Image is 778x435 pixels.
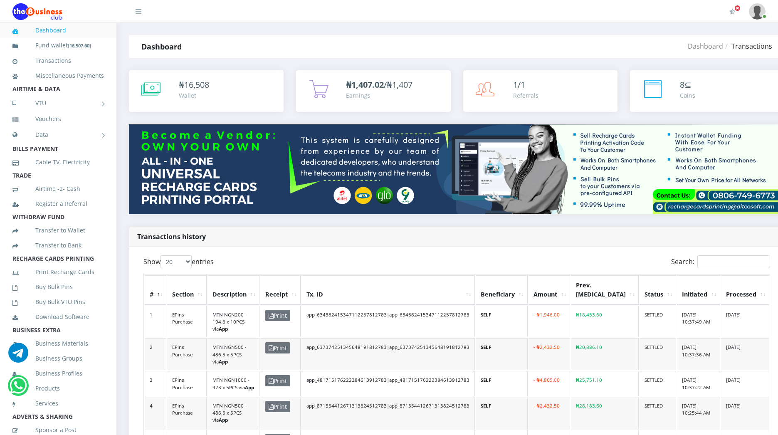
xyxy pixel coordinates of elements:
div: ⊆ [680,79,695,91]
a: Dashboard [12,21,104,40]
a: Transactions [12,51,104,70]
img: Logo [12,3,62,20]
td: SETTLED [640,338,676,370]
th: Prev. Bal: activate to sort column ascending [571,275,639,304]
td: 1 [145,306,166,338]
b: ₦1,407.02 [346,79,384,90]
a: Chat for support [10,382,27,395]
th: Initiated: activate to sort column ascending [677,275,720,304]
span: 8 [680,79,684,90]
select: Showentries [161,255,192,268]
th: Amount: activate to sort column ascending [529,275,570,304]
li: Transactions [723,41,772,51]
a: Business Materials [12,334,104,353]
b: App [219,417,228,423]
td: SETTLED [640,397,676,429]
td: MTN NGN200 - 194.6 x 10PCS via [207,306,259,338]
td: [DATE] [721,371,769,396]
a: Register a Referral [12,194,104,213]
th: #: activate to sort column descending [145,275,166,304]
a: Dashboard [688,42,723,51]
a: Buy Bulk VTU Pins [12,292,104,311]
a: Business Profiles [12,364,104,383]
td: app_871554412671313824512783|app_871554412671313824512783 [301,397,475,429]
img: User [749,3,766,20]
td: app_634382415347112257812783|app_634382415347112257812783 [301,306,475,338]
th: Tx. ID: activate to sort column ascending [301,275,475,304]
td: [DATE] 10:37:49 AM [677,306,720,338]
div: Wallet [179,91,209,100]
a: Print Recharge Cards [12,262,104,282]
td: SELF [476,338,528,370]
a: Download Software [12,307,104,326]
td: [DATE] 10:37:22 AM [677,371,720,396]
span: Print [265,375,290,386]
a: Buy Bulk Pins [12,277,104,297]
td: - ₦1,946.00 [529,306,570,338]
a: VTU [12,93,104,114]
th: Section: activate to sort column ascending [167,275,207,304]
b: App [245,384,254,391]
span: 1/1 [513,79,525,90]
div: ₦ [179,79,209,91]
b: 16,507.60 [69,42,89,49]
strong: Transactions history [137,232,206,241]
td: MTN NGN500 - 486.5 x 5PCS via [207,338,259,370]
label: Search: [671,255,770,268]
td: EPins Purchase [167,397,207,429]
td: SETTLED [640,306,676,338]
td: SELF [476,306,528,338]
a: Fund wallet[16,507.60] [12,36,104,55]
td: ₦20,886.10 [571,338,639,370]
td: MTN NGN500 - 486.5 x 5PCS via [207,397,259,429]
th: Description: activate to sort column ascending [207,275,259,304]
strong: Dashboard [141,42,182,52]
a: ₦16,508 Wallet [129,70,284,112]
input: Search: [697,255,770,268]
a: Chat for support [8,349,28,363]
td: EPins Purchase [167,371,207,396]
td: EPins Purchase [167,306,207,338]
div: Earnings [346,91,412,100]
span: Activate Your Membership [734,5,741,11]
td: - ₦2,432.50 [529,397,570,429]
a: Vouchers [12,109,104,129]
th: Beneficiary: activate to sort column ascending [476,275,528,304]
td: ₦28,183.60 [571,397,639,429]
a: Cable TV, Electricity [12,153,104,172]
div: Coins [680,91,695,100]
td: app_481715176222384613912783|app_481715176222384613912783 [301,371,475,396]
td: - ₦2,432.50 [529,338,570,370]
span: 16,508 [184,79,209,90]
td: EPins Purchase [167,338,207,370]
a: ₦1,407.02/₦1,407 Earnings [296,70,451,112]
a: Airtime -2- Cash [12,179,104,198]
td: 4 [145,397,166,429]
a: Services [12,394,104,413]
i: Activate Your Membership [729,8,736,15]
th: Status: activate to sort column ascending [640,275,676,304]
b: App [219,326,228,332]
td: - ₦4,865.00 [529,371,570,396]
label: Show entries [143,255,214,268]
small: [ ] [68,42,91,49]
a: Products [12,379,104,398]
td: SETTLED [640,371,676,396]
td: 3 [145,371,166,396]
td: [DATE] [721,338,769,370]
td: [DATE] 10:25:44 AM [677,397,720,429]
th: Receipt: activate to sort column ascending [260,275,301,304]
a: Miscellaneous Payments [12,66,104,85]
a: Business Groups [12,349,104,368]
span: Print [265,401,290,412]
a: Data [12,124,104,145]
b: App [219,358,228,365]
a: Transfer to Wallet [12,221,104,240]
div: Referrals [513,91,538,100]
td: SELF [476,397,528,429]
td: SELF [476,371,528,396]
td: 2 [145,338,166,370]
a: 1/1 Referrals [463,70,618,112]
td: ₦25,751.10 [571,371,639,396]
td: ₦18,453.60 [571,306,639,338]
